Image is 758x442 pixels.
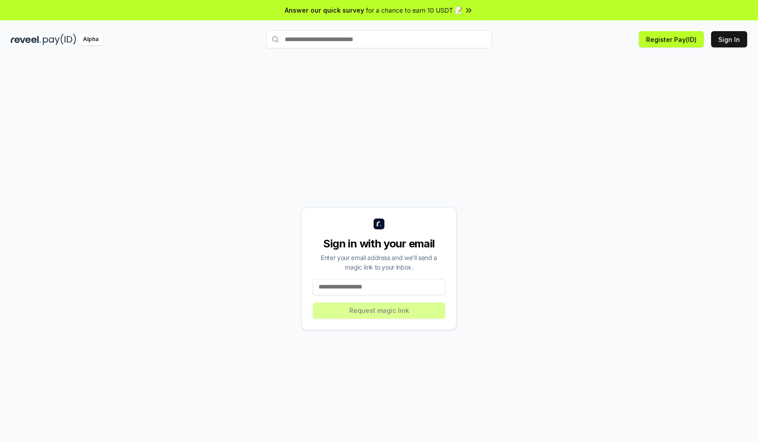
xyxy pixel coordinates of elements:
div: Alpha [78,34,103,45]
img: pay_id [43,34,76,45]
button: Register Pay(ID) [639,31,704,47]
img: logo_small [374,219,384,229]
span: Answer our quick survey [285,5,364,15]
div: Sign in with your email [313,237,445,251]
div: Enter your email address and we’ll send a magic link to your inbox. [313,253,445,272]
button: Sign In [711,31,747,47]
span: for a chance to earn 10 USDT 📝 [366,5,462,15]
img: reveel_dark [11,34,41,45]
